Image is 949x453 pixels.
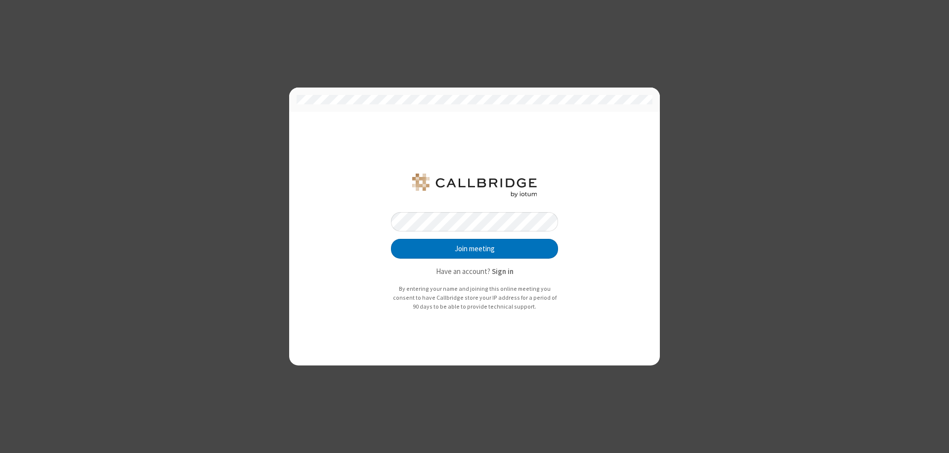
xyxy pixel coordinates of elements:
img: QA Selenium DO NOT DELETE OR CHANGE [410,174,539,197]
p: By entering your name and joining this online meeting you consent to have Callbridge store your I... [391,284,558,311]
button: Join meeting [391,239,558,259]
strong: Sign in [492,267,514,276]
p: Have an account? [391,266,558,277]
button: Sign in [492,266,514,277]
